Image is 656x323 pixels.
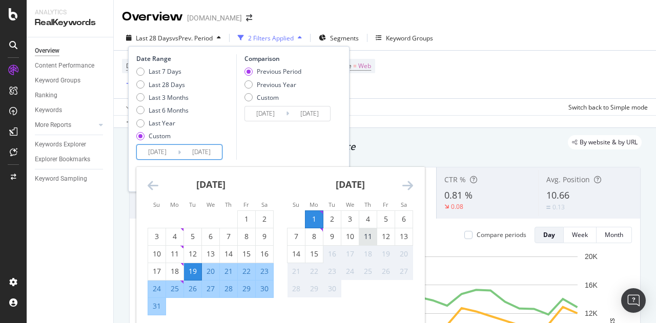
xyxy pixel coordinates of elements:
[220,249,237,259] div: 14
[323,284,341,294] div: 30
[451,202,463,211] div: 0.08
[377,263,395,280] td: Not available. Friday, September 26, 2025
[238,263,256,280] td: Selected. Friday, August 22, 2025
[605,230,623,239] div: Month
[359,249,377,259] div: 18
[184,249,201,259] div: 12
[35,120,96,131] a: More Reports
[305,231,323,242] div: 8
[395,249,413,259] div: 20
[149,119,175,127] div: Last Year
[257,93,279,102] div: Custom
[386,34,433,42] div: Keyword Groups
[243,201,249,208] small: Fr
[149,80,185,89] div: Last 28 Days
[585,252,598,261] text: 20K
[136,54,234,63] div: Date Range
[288,231,305,242] div: 7
[256,231,273,242] div: 9
[136,80,189,89] div: Last 28 Days
[372,30,437,46] button: Keyword Groups
[288,263,305,280] td: Not available. Sunday, September 21, 2025
[35,154,90,165] div: Explorer Bookmarks
[585,281,598,289] text: 16K
[166,284,183,294] div: 25
[244,93,301,102] div: Custom
[444,189,473,201] span: 0.81 %
[238,210,256,228] td: Choose Friday, August 1, 2025 as your check-out date. It’s available.
[585,309,598,317] text: 12K
[572,230,588,239] div: Week
[126,61,146,70] span: Device
[256,249,273,259] div: 16
[136,119,189,127] div: Last Year
[256,263,274,280] td: Selected. Saturday, August 23, 2025
[202,228,220,245] td: Choose Wednesday, August 6, 2025 as your check-out date. It’s available.
[202,284,219,294] div: 27
[377,231,395,242] div: 12
[395,228,413,245] td: Choose Saturday, September 13, 2025 as your check-out date. It’s available.
[305,249,323,259] div: 15
[256,284,273,294] div: 30
[202,245,220,263] td: Choose Wednesday, August 13, 2025 as your check-out date. It’s available.
[377,245,395,263] td: Not available. Friday, September 19, 2025
[329,201,335,208] small: Tu
[189,201,196,208] small: Tu
[323,214,341,224] div: 2
[257,80,296,89] div: Previous Year
[202,280,220,297] td: Selected. Wednesday, August 27, 2025
[401,201,407,208] small: Sa
[256,210,274,228] td: Choose Saturday, August 2, 2025 as your check-out date. It’s available.
[336,178,365,190] strong: [DATE]
[359,214,377,224] div: 4
[323,280,341,297] td: Not available. Tuesday, September 30, 2025
[225,201,232,208] small: Th
[315,30,363,46] button: Segments
[364,201,371,208] small: Th
[238,266,255,276] div: 22
[166,280,184,297] td: Selected. Monday, August 25, 2025
[377,210,395,228] td: Choose Friday, September 5, 2025 as your check-out date. It’s available.
[341,266,359,276] div: 24
[564,227,597,243] button: Week
[288,249,305,259] div: 14
[220,284,237,294] div: 28
[207,201,215,208] small: We
[166,266,183,276] div: 18
[149,67,181,76] div: Last 7 Days
[220,263,238,280] td: Selected. Thursday, August 21, 2025
[35,75,106,86] a: Keyword Groups
[543,230,555,239] div: Day
[35,90,106,101] a: Ranking
[359,263,377,280] td: Not available. Thursday, September 25, 2025
[256,280,274,297] td: Selected. Saturday, August 30, 2025
[122,30,225,46] button: Last 28 DaysvsPrev. Period
[35,174,87,184] div: Keyword Sampling
[153,201,160,208] small: Su
[353,61,357,70] span: =
[621,288,646,313] div: Open Intercom Messenger
[444,175,466,184] span: CTR %
[184,231,201,242] div: 5
[246,14,252,21] div: arrow-right-arrow-left
[477,230,526,239] div: Compare periods
[564,99,648,115] button: Switch back to Simple mode
[149,132,171,140] div: Custom
[202,263,220,280] td: Selected. Wednesday, August 20, 2025
[136,93,189,102] div: Last 3 Months
[148,263,166,280] td: Choose Sunday, August 17, 2025 as your check-out date. It’s available.
[220,266,237,276] div: 21
[148,179,158,192] div: Move backward to switch to the previous month.
[238,284,255,294] div: 29
[172,34,213,42] span: vs Prev. Period
[220,245,238,263] td: Choose Thursday, August 14, 2025 as your check-out date. It’s available.
[248,34,294,42] div: 2 Filters Applied
[122,99,152,115] button: Apply
[238,228,256,245] td: Choose Friday, August 8, 2025 as your check-out date. It’s available.
[358,59,371,73] span: Web
[288,284,305,294] div: 28
[323,266,341,276] div: 23
[288,280,305,297] td: Not available. Sunday, September 28, 2025
[359,245,377,263] td: Not available. Thursday, September 18, 2025
[395,210,413,228] td: Choose Saturday, September 6, 2025 as your check-out date. It’s available.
